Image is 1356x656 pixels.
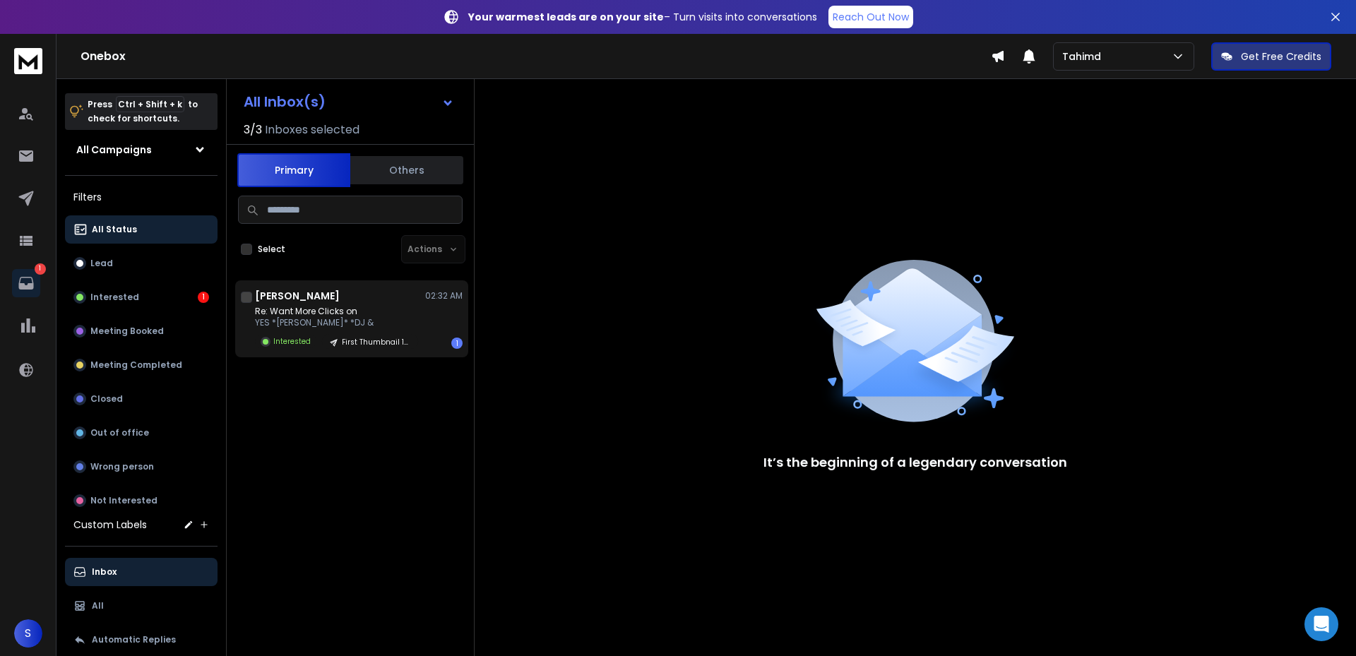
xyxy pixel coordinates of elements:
[65,283,218,311] button: Interested1
[65,453,218,481] button: Wrong person
[90,258,113,269] p: Lead
[65,317,218,345] button: Meeting Booked
[35,263,46,275] p: 1
[255,306,418,317] p: Re: Want More Clicks on
[1241,49,1321,64] p: Get Free Credits
[255,317,418,328] p: YES *[PERSON_NAME]* *DJ &
[73,518,147,532] h3: Custom Labels
[833,10,909,24] p: Reach Out Now
[65,249,218,278] button: Lead
[116,96,184,112] span: Ctrl + Shift + k
[90,461,154,472] p: Wrong person
[65,419,218,447] button: Out of office
[92,224,137,235] p: All Status
[1304,607,1338,641] div: Open Intercom Messenger
[65,215,218,244] button: All Status
[232,88,465,116] button: All Inbox(s)
[828,6,913,28] a: Reach Out Now
[65,487,218,515] button: Not Interested
[90,326,164,337] p: Meeting Booked
[90,292,139,303] p: Interested
[65,351,218,379] button: Meeting Completed
[92,566,117,578] p: Inbox
[14,619,42,648] button: S
[1211,42,1331,71] button: Get Free Credits
[763,453,1067,472] p: It’s the beginning of a legendary conversation
[90,359,182,371] p: Meeting Completed
[81,48,991,65] h1: Onebox
[90,427,149,439] p: Out of office
[468,10,817,24] p: – Turn visits into conversations
[425,290,463,302] p: 02:32 AM
[237,153,350,187] button: Primary
[12,269,40,297] a: 1
[255,289,340,303] h1: [PERSON_NAME]
[258,244,285,255] label: Select
[468,10,664,24] strong: Your warmest leads are on your site
[65,187,218,207] h3: Filters
[244,121,262,138] span: 3 / 3
[14,48,42,74] img: logo
[92,634,176,645] p: Automatic Replies
[342,337,410,347] p: First Thumbnail 100 leads/ [DATE]
[92,600,104,612] p: All
[265,121,359,138] h3: Inboxes selected
[451,338,463,349] div: 1
[273,336,311,347] p: Interested
[244,95,326,109] h1: All Inbox(s)
[65,136,218,164] button: All Campaigns
[350,155,463,186] button: Others
[90,495,157,506] p: Not Interested
[65,385,218,413] button: Closed
[88,97,198,126] p: Press to check for shortcuts.
[198,292,209,303] div: 1
[65,592,218,620] button: All
[90,393,123,405] p: Closed
[76,143,152,157] h1: All Campaigns
[65,626,218,654] button: Automatic Replies
[1062,49,1107,64] p: Tahimd
[65,558,218,586] button: Inbox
